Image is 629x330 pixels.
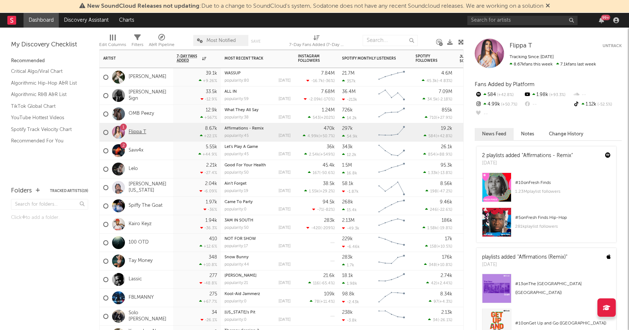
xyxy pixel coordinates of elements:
div: -12.9 % [201,97,217,102]
div: 12.9k [206,108,217,113]
span: 710 [429,116,436,120]
div: Most Recent Track [224,56,280,61]
a: Lelo [129,166,138,172]
button: Save [251,39,260,43]
span: 45.3k [427,79,437,83]
div: ( ) [425,244,452,249]
div: Snow Bunny [224,255,291,259]
div: 1.5M [342,163,352,168]
a: Critical Algo/Viral Chart [11,67,81,75]
input: Search for artists [467,16,578,25]
div: # 10 on Get Up and Go ([GEOGRAPHIC_DATA]) [515,319,611,328]
div: 229k [342,237,353,241]
div: 1.98k [342,281,357,286]
div: ( ) [306,226,335,230]
div: 54.9k [342,134,357,139]
div: 186k [442,218,452,223]
div: 5.55k [206,145,217,149]
a: Flippa T [510,42,532,50]
span: 167 [313,171,319,175]
span: Most Notified [206,38,236,43]
div: popularity: 0 [224,299,247,304]
div: Affirmations - Remix [224,127,291,131]
span: 543 [313,116,320,120]
div: 98.8k [342,292,355,297]
div: ( ) [312,207,335,212]
div: popularity: 0 [224,207,247,212]
span: 34.5k [427,97,438,102]
div: 21.7M [342,71,355,76]
div: popularity: 50 [224,171,249,175]
div: NOT FOR SHOW [224,237,291,241]
span: -4.83 % [438,79,451,83]
span: 2.54k [309,153,319,157]
div: 7.68M [321,89,335,94]
div: popularity: 50 [224,226,249,230]
span: +42.8 % [437,134,451,138]
div: popularity: 38 [224,116,249,120]
a: FBLMANNY [129,295,154,301]
span: +10.5 % [438,245,451,249]
div: 16.8k [342,171,357,175]
button: News Feed [475,128,514,140]
div: [DATE] [278,97,291,101]
div: 12.2k [342,152,356,157]
div: ( ) [425,115,452,120]
span: 7-Day Fans Added [177,54,200,63]
a: Ain't Forget [224,182,247,186]
span: +549 % [320,153,334,157]
div: 15.4k [342,207,357,212]
a: "Affirmations (Remix)" [517,255,567,260]
a: Kool-Aid Jammerz [224,292,260,296]
span: New SoundCloud Releases not updating [87,3,200,9]
a: [PERSON_NAME][US_STATE] [129,181,169,194]
div: +567 % [200,115,217,120]
span: -52.5 % [596,103,612,107]
div: ( ) [308,281,335,285]
span: 7.1k fans last week [510,62,596,67]
div: 109k [324,292,335,297]
div: [DATE] [278,171,291,175]
div: 36k [327,145,335,149]
a: 100 OTD [129,239,149,246]
div: 39.1k [206,71,217,76]
svg: Chart title [375,178,408,197]
div: -- [573,90,622,100]
div: [DATE] [278,263,291,267]
div: +10.8 % [199,262,217,267]
div: Spotify Monthly Listeners [342,56,397,61]
span: +93.3 % [548,93,565,97]
div: popularity: 17 [224,244,248,248]
span: 116 [313,281,319,285]
div: 7.09M [439,89,452,94]
a: "Affirmations - Remix" [522,153,573,158]
a: WASSUP [224,71,241,75]
div: -1.87k [342,189,359,194]
a: #5onFresh Finds Hip-Hop281kplaylist followers [477,207,616,242]
a: Snow Bunny [224,255,249,259]
a: [PERSON_NAME] [224,274,256,278]
div: Edit Columns [99,31,126,53]
div: My Discovery Checklist [11,40,88,49]
div: -- [475,109,524,119]
a: Affirmations - Remix [224,127,264,131]
div: ( ) [424,262,452,267]
div: [DATE] [278,134,291,138]
div: 1.23M playlist followers [515,187,611,196]
a: 3AM IN SOUTH [224,219,253,223]
span: -47.2 % [438,189,451,194]
span: -2.09k [309,97,321,102]
div: Recommended [11,57,88,65]
a: [US_STATE]'s Pit [224,311,255,315]
div: [DATE] [278,281,291,285]
div: ( ) [304,189,335,194]
svg: Chart title [375,160,408,178]
a: #13onThe [GEOGRAPHIC_DATA] ([GEOGRAPHIC_DATA]) [477,274,616,309]
a: Spotify Track Velocity Chart [11,125,81,134]
div: 470k [324,126,335,131]
span: +10.8 % [437,263,451,267]
svg: Chart title [375,68,408,86]
a: Savv4x [129,148,143,154]
svg: Chart title [375,123,408,142]
div: -48.8 % [200,281,217,285]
